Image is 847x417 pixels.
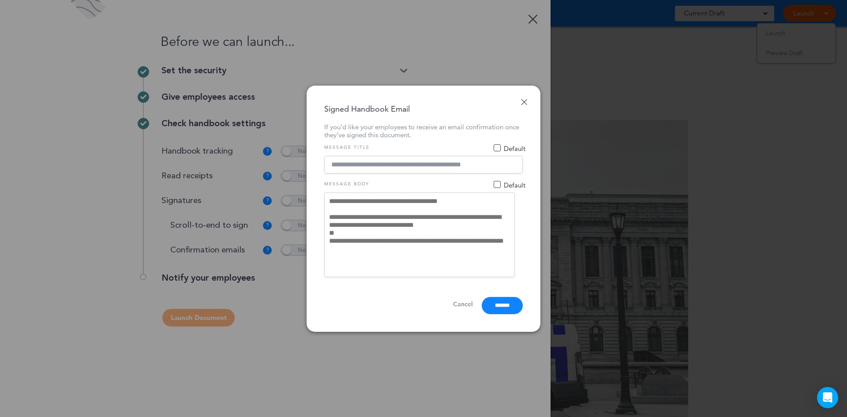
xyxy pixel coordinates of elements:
[324,144,382,150] span: MESSAGE TITLE
[324,103,420,114] div: Signed Handbook Email
[521,99,527,105] a: Done
[817,387,838,408] div: Open Intercom Messenger
[324,181,382,187] span: MESSAGE BODY
[324,123,523,139] div: If you’d like your employees to receive an email confirmation once they’ve signed this document.
[494,181,525,187] span: Default
[453,300,473,308] a: Cancel
[494,145,525,150] span: Default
